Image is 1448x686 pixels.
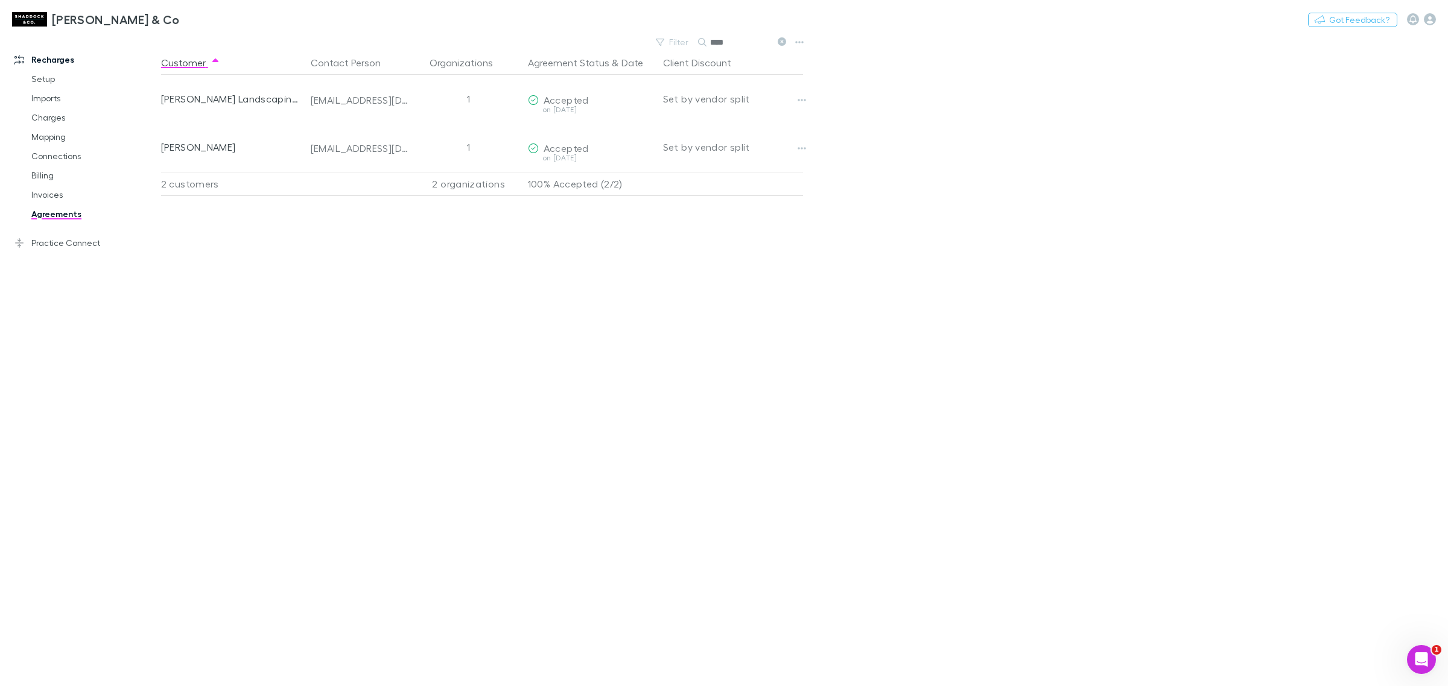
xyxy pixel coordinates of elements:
[528,51,653,75] div: &
[544,142,589,154] span: Accepted
[19,166,170,185] a: Billing
[19,89,170,108] a: Imports
[1308,13,1397,27] button: Got Feedback?
[1432,645,1441,655] span: 1
[161,172,306,196] div: 2 customers
[52,12,180,27] h3: [PERSON_NAME] & Co
[650,35,696,49] button: Filter
[2,50,170,69] a: Recharges
[663,51,746,75] button: Client Discount
[663,75,803,123] div: Set by vendor split
[12,12,47,27] img: Shaddock & Co's Logo
[621,51,643,75] button: Date
[311,142,410,154] div: [EMAIL_ADDRESS][DOMAIN_NAME]
[528,172,653,195] p: 100% Accepted (2/2)
[19,185,170,204] a: Invoices
[528,51,609,75] button: Agreement Status
[414,123,523,171] div: 1
[528,154,653,162] div: on [DATE]
[19,127,170,146] a: Mapping
[311,51,395,75] button: Contact Person
[528,106,653,113] div: on [DATE]
[19,146,170,166] a: Connections
[19,108,170,127] a: Charges
[161,75,301,123] div: [PERSON_NAME] Landscaping Pty Ltd
[663,123,803,171] div: Set by vendor split
[19,69,170,89] a: Setup
[430,51,507,75] button: Organizations
[544,94,589,105] span: Accepted
[161,123,301,171] div: [PERSON_NAME]
[414,75,523,123] div: 1
[414,172,523,196] div: 2 organizations
[161,51,220,75] button: Customer
[2,233,170,253] a: Practice Connect
[1407,645,1436,674] iframe: Intercom live chat
[311,94,410,106] div: [EMAIL_ADDRESS][DOMAIN_NAME]
[19,204,170,224] a: Agreements
[5,5,187,34] a: [PERSON_NAME] & Co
